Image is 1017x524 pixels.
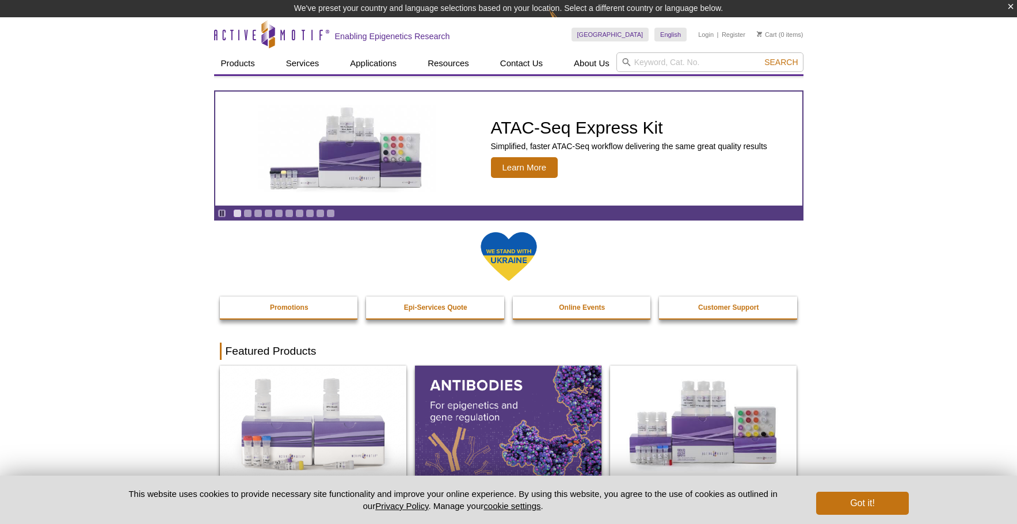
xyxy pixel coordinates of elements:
[421,52,476,74] a: Resources
[375,501,428,511] a: Privacy Policy
[109,488,798,512] p: This website uses cookies to provide necessary site functionality and improve your online experie...
[567,52,616,74] a: About Us
[220,366,406,479] img: DNA Library Prep Kit for Illumina
[335,31,450,41] h2: Enabling Epigenetics Research
[270,303,308,312] strong: Promotions
[717,28,719,41] li: |
[757,31,762,37] img: Your Cart
[366,297,505,318] a: Epi-Services Quote
[404,303,467,312] strong: Epi-Services Quote
[215,92,802,206] a: ATAC-Seq Express Kit ATAC-Seq Express Kit Simplified, faster ATAC-Seq workflow delivering the sam...
[215,92,802,206] article: ATAC-Seq Express Kit
[722,31,745,39] a: Register
[698,31,714,39] a: Login
[264,209,273,218] a: Go to slide 4
[698,303,759,312] strong: Customer Support
[275,209,283,218] a: Go to slide 5
[480,231,538,282] img: We Stand With Ukraine
[483,501,540,511] button: cookie settings
[654,28,687,41] a: English
[764,58,798,67] span: Search
[559,303,605,312] strong: Online Events
[491,119,767,136] h2: ATAC-Seq Express Kit
[218,209,226,218] a: Toggle autoplay
[513,297,652,318] a: Online Events
[214,52,262,74] a: Products
[757,28,803,41] li: (0 items)
[279,52,326,74] a: Services
[306,209,314,218] a: Go to slide 8
[243,209,252,218] a: Go to slide 2
[220,297,359,318] a: Promotions
[316,209,325,218] a: Go to slide 9
[343,52,403,74] a: Applications
[285,209,294,218] a: Go to slide 6
[610,366,797,479] img: CUT&Tag-IT® Express Assay Kit
[295,209,304,218] a: Go to slide 7
[616,52,803,72] input: Keyword, Cat. No.
[572,28,649,41] a: [GEOGRAPHIC_DATA]
[816,492,908,515] button: Got it!
[326,209,335,218] a: Go to slide 10
[491,141,767,151] p: Simplified, faster ATAC-Seq workflow delivering the same great quality results
[549,9,580,36] img: Change Here
[757,31,777,39] a: Cart
[761,57,801,67] button: Search
[233,209,242,218] a: Go to slide 1
[220,343,798,360] h2: Featured Products
[493,52,550,74] a: Contact Us
[252,105,442,192] img: ATAC-Seq Express Kit
[659,297,798,318] a: Customer Support
[415,366,601,479] img: All Antibodies
[254,209,262,218] a: Go to slide 3
[491,157,558,178] span: Learn More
